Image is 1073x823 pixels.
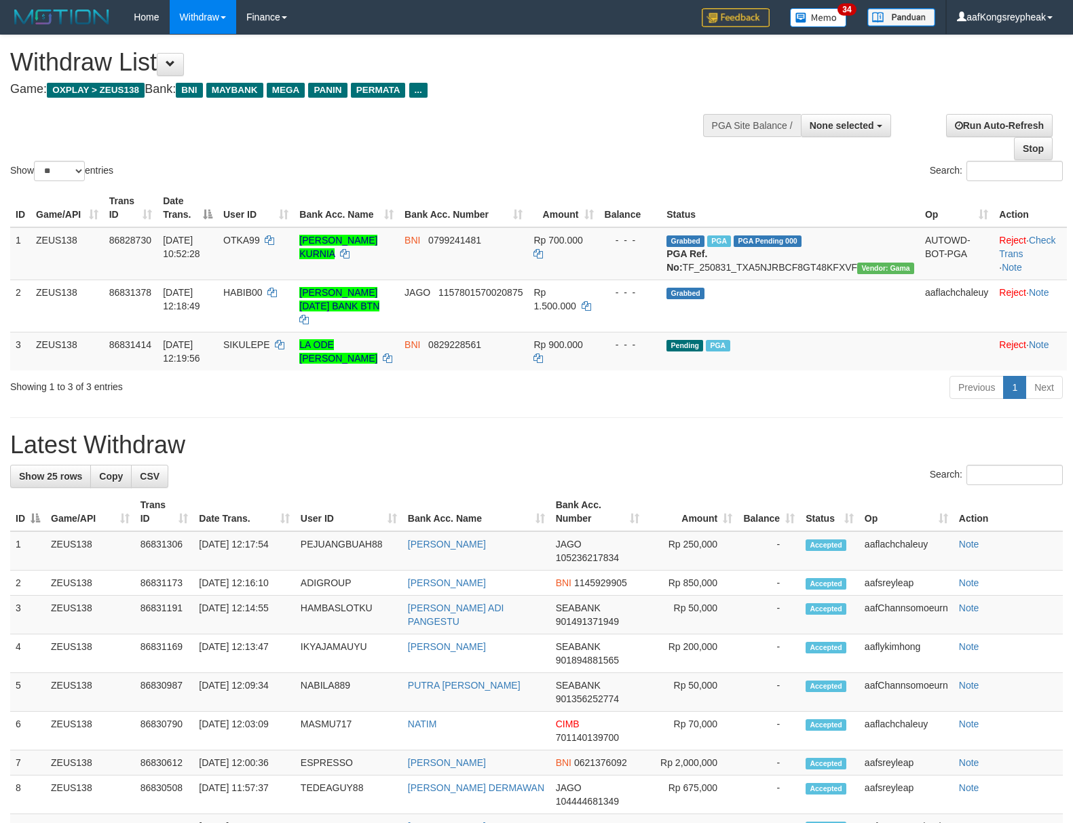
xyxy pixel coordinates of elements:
td: · [994,280,1067,332]
td: Rp 50,000 [645,673,738,712]
td: ZEUS138 [31,227,104,280]
th: Status [661,189,920,227]
th: Op: activate to sort column ascending [920,189,994,227]
td: aafsreyleap [859,571,954,596]
a: Next [1025,376,1063,399]
span: JAGO [404,287,430,298]
td: ZEUS138 [45,750,135,776]
td: · [994,332,1067,370]
span: 86828730 [109,235,151,246]
td: [DATE] 12:16:10 [193,571,295,596]
a: Note [1029,287,1049,298]
span: Pending [666,340,703,351]
td: - [738,634,800,673]
td: 1 [10,227,31,280]
button: None selected [801,114,891,137]
td: [DATE] 12:00:36 [193,750,295,776]
td: [DATE] 11:57:37 [193,776,295,814]
span: Copy 0829228561 to clipboard [428,339,481,350]
span: SIKULEPE [223,339,269,350]
a: Run Auto-Refresh [946,114,1053,137]
th: Game/API: activate to sort column ascending [45,493,135,531]
select: Showentries [34,161,85,181]
span: BNI [556,757,571,768]
th: User ID: activate to sort column ascending [218,189,294,227]
td: 86830612 [135,750,194,776]
td: ZEUS138 [45,531,135,571]
th: Status: activate to sort column ascending [800,493,859,531]
a: Show 25 rows [10,465,91,488]
th: Date Trans.: activate to sort column descending [157,189,218,227]
span: Copy 0621376092 to clipboard [574,757,627,768]
td: [DATE] 12:13:47 [193,634,295,673]
span: SEABANK [556,680,601,691]
td: · · [994,227,1067,280]
img: MOTION_logo.png [10,7,113,27]
td: ZEUS138 [45,712,135,750]
span: SEABANK [556,641,601,652]
td: aaflykimhong [859,634,954,673]
h1: Withdraw List [10,49,702,76]
span: [DATE] 10:52:28 [163,235,200,259]
span: 34 [837,3,856,16]
img: Feedback.jpg [702,8,770,27]
span: HABIB00 [223,287,263,298]
div: Showing 1 to 3 of 3 entries [10,375,437,394]
td: 86830790 [135,712,194,750]
td: ZEUS138 [31,332,104,370]
div: - - - [605,233,656,247]
td: 2 [10,280,31,332]
td: Rp 50,000 [645,596,738,634]
label: Search: [930,161,1063,181]
a: Note [959,782,979,793]
td: MASMU717 [295,712,402,750]
td: 86831169 [135,634,194,673]
a: Note [959,719,979,729]
td: Rp 2,000,000 [645,750,738,776]
span: Accepted [806,783,846,795]
td: aaflachchaleuy [859,712,954,750]
th: Action [994,189,1067,227]
span: Accepted [806,758,846,769]
td: 86830508 [135,776,194,814]
td: 5 [10,673,45,712]
td: ZEUS138 [45,673,135,712]
span: Copy 901894881565 to clipboard [556,655,619,666]
a: [PERSON_NAME] [408,757,486,768]
th: User ID: activate to sort column ascending [295,493,402,531]
span: MEGA [267,83,305,98]
a: Note [959,757,979,768]
td: aafChannsomoeurn [859,596,954,634]
a: Note [959,577,979,588]
span: Copy 901356252774 to clipboard [556,693,619,704]
span: CIMB [556,719,580,729]
td: HAMBASLOTKU [295,596,402,634]
th: ID [10,189,31,227]
a: CSV [131,465,168,488]
a: Reject [999,287,1026,298]
td: NABILA889 [295,673,402,712]
td: - [738,596,800,634]
td: aafChannsomoeurn [859,673,954,712]
td: aafsreyleap [859,750,954,776]
td: - [738,531,800,571]
span: Copy 1145929905 to clipboard [574,577,627,588]
span: Grabbed [666,288,704,299]
a: Note [959,539,979,550]
td: ESPRESSO [295,750,402,776]
span: Accepted [806,539,846,551]
th: Trans ID: activate to sort column ascending [104,189,157,227]
td: 1 [10,531,45,571]
a: [PERSON_NAME] [408,641,486,652]
th: Bank Acc. Name: activate to sort column ascending [294,189,399,227]
td: [DATE] 12:14:55 [193,596,295,634]
th: Balance: activate to sort column ascending [738,493,800,531]
span: Accepted [806,681,846,692]
span: CSV [140,471,159,482]
span: PERMATA [351,83,406,98]
td: IKYAJAMAUYU [295,634,402,673]
a: [PERSON_NAME] KURNIA [299,235,377,259]
a: [PERSON_NAME] [408,539,486,550]
td: - [738,571,800,596]
span: Rp 900.000 [533,339,582,350]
